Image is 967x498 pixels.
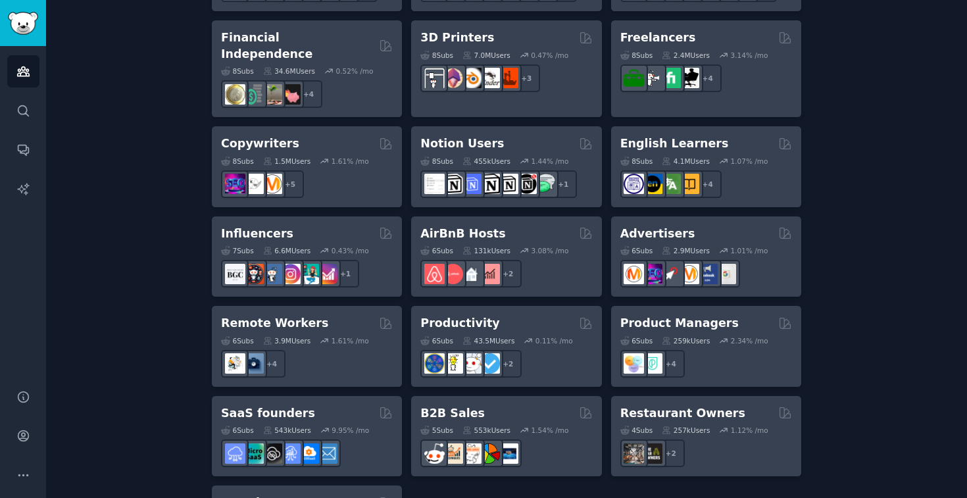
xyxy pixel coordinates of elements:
[694,170,722,198] div: + 4
[624,443,644,464] img: restaurantowners
[624,174,644,194] img: languagelearning
[221,226,293,242] h2: Influencers
[462,51,510,60] div: 7.0M Users
[317,264,337,284] img: InstagramGrowthTips
[258,350,285,378] div: + 4
[332,246,369,255] div: 0.43 % /mo
[420,30,494,46] h2: 3D Printers
[221,136,299,152] h2: Copywriters
[642,353,662,374] img: ProductMgmt
[694,64,722,92] div: + 4
[424,174,445,194] img: Notiontemplates
[299,264,319,284] img: influencermarketing
[332,336,369,345] div: 1.61 % /mo
[494,260,522,287] div: + 2
[480,443,500,464] img: B2BSales
[443,353,463,374] img: lifehacks
[657,439,685,467] div: + 2
[295,80,322,108] div: + 4
[280,264,301,284] img: InstagramMarketing
[624,353,644,374] img: ProductManagement
[243,443,264,464] img: microsaas
[624,264,644,284] img: marketing
[731,336,768,345] div: 2.34 % /mo
[461,443,482,464] img: b2b_sales
[620,157,653,166] div: 8 Sub s
[424,443,445,464] img: sales
[620,226,695,242] h2: Advertisers
[512,64,540,92] div: + 3
[299,443,319,464] img: B2BSaaS
[462,426,510,435] div: 553k Users
[532,426,569,435] div: 1.54 % /mo
[443,264,463,284] img: AirBnBHosts
[662,246,710,255] div: 2.9M Users
[462,246,510,255] div: 131k Users
[620,336,653,345] div: 6 Sub s
[549,170,577,198] div: + 1
[679,68,699,88] img: Freelancers
[221,405,315,422] h2: SaaS founders
[276,170,304,198] div: + 5
[731,246,768,255] div: 1.01 % /mo
[624,68,644,88] img: forhire
[262,84,282,105] img: Fire
[221,336,254,345] div: 6 Sub s
[424,353,445,374] img: LifeProTips
[262,264,282,284] img: Instagram
[243,84,264,105] img: FinancialPlanning
[660,174,681,194] img: language_exchange
[263,66,315,76] div: 34.6M Users
[731,51,768,60] div: 3.14 % /mo
[532,157,569,166] div: 1.44 % /mo
[221,426,254,435] div: 6 Sub s
[420,226,505,242] h2: AirBnB Hosts
[531,51,568,60] div: 0.47 % /mo
[420,315,499,332] h2: Productivity
[697,264,718,284] img: FacebookAds
[642,443,662,464] img: BarOwners
[657,350,685,378] div: + 4
[498,174,518,194] img: AskNotion
[243,264,264,284] img: socialmedia
[317,443,337,464] img: SaaS_Email_Marketing
[332,157,369,166] div: 1.61 % /mo
[332,426,369,435] div: 9.95 % /mo
[243,174,264,194] img: KeepWriting
[332,260,359,287] div: + 1
[243,353,264,374] img: work
[263,426,311,435] div: 543k Users
[225,174,245,194] img: SEO
[620,30,696,46] h2: Freelancers
[8,12,38,35] img: GummySearch logo
[424,68,445,88] img: 3Dprinting
[221,246,254,255] div: 7 Sub s
[221,315,328,332] h2: Remote Workers
[480,174,500,194] img: NotionGeeks
[420,426,453,435] div: 5 Sub s
[420,136,504,152] h2: Notion Users
[461,264,482,284] img: rentalproperties
[662,51,710,60] div: 2.4M Users
[336,66,374,76] div: 0.52 % /mo
[679,264,699,284] img: advertising
[535,336,573,345] div: 0.11 % /mo
[443,443,463,464] img: salestechniques
[620,136,729,152] h2: English Learners
[262,443,282,464] img: NoCodeSaaS
[225,264,245,284] img: BeautyGuruChatter
[620,246,653,255] div: 6 Sub s
[532,246,569,255] div: 3.08 % /mo
[516,174,537,194] img: BestNotionTemplates
[424,264,445,284] img: airbnb_hosts
[660,68,681,88] img: Fiverr
[461,353,482,374] img: productivity
[662,157,710,166] div: 4.1M Users
[679,174,699,194] img: LearnEnglishOnReddit
[462,336,514,345] div: 43.5M Users
[498,68,518,88] img: FixMyPrint
[420,246,453,255] div: 6 Sub s
[480,68,500,88] img: ender3
[620,315,739,332] h2: Product Managers
[494,350,522,378] div: + 2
